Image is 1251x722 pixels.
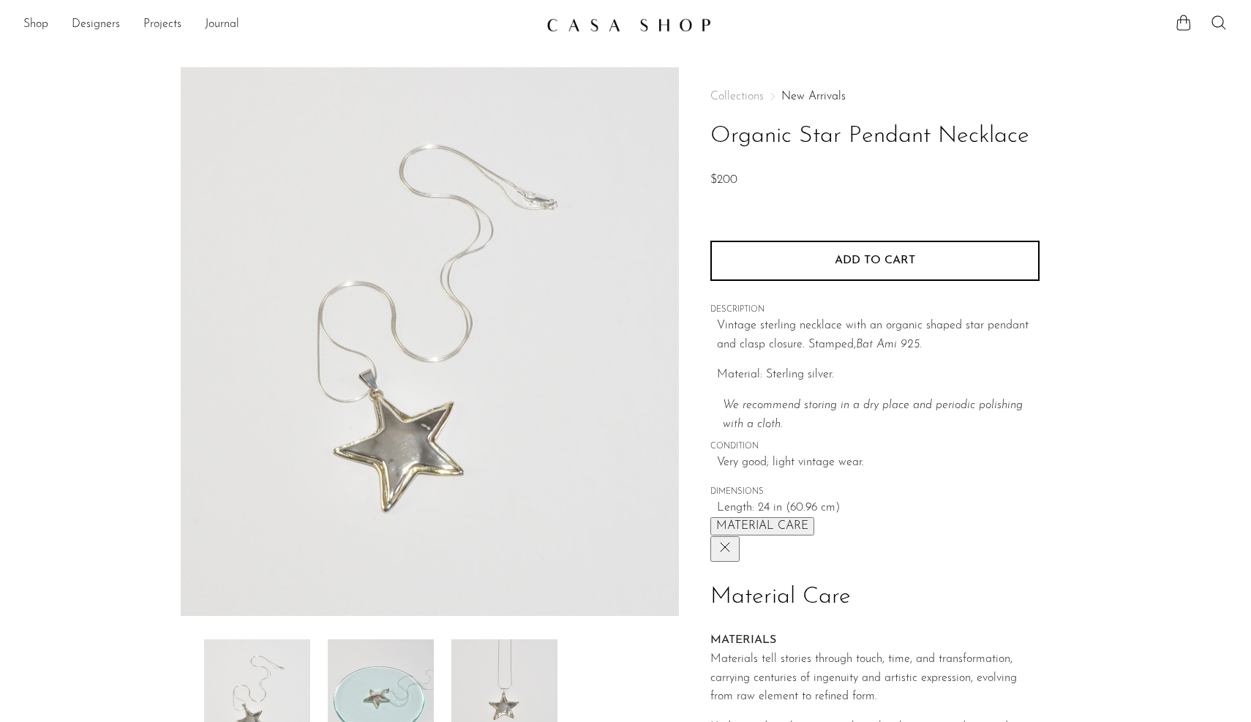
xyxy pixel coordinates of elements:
[856,339,922,350] em: Bat Ami 925.
[710,241,1040,280] button: Add to cart
[143,15,181,34] a: Projects
[23,15,48,34] a: Shop
[710,440,1040,454] span: CONDITION
[710,517,814,535] button: MATERIAL CARE
[717,366,1040,385] p: Material: Sterling silver.
[717,499,1040,518] span: Length: 24 in (60.96 cm)
[710,91,1040,102] nav: Breadcrumbs
[710,634,776,646] strong: MATERIALS
[710,91,764,102] span: Collections
[710,579,1040,616] h1: Material Care
[717,317,1040,354] p: Vintage sterling necklace with an organic shaped star pendant and clasp closure. Stamped,
[710,304,1040,317] span: DESCRIPTION
[710,486,1040,499] span: DIMENSIONS
[23,12,535,37] ul: NEW HEADER MENU
[181,67,679,616] img: Organic Star Pendant Necklace
[710,653,1017,702] span: Materials tell stories through touch, time, and transformation, carrying centuries of ingenuity a...
[710,536,740,562] button: Close
[72,15,120,34] a: Designers
[835,255,915,266] span: Add to cart
[710,118,1040,155] h1: Organic Star Pendant Necklace
[205,15,239,34] a: Journal
[723,399,1023,430] i: We recommend storing in a dry place and periodic polishing with a cloth.
[710,174,737,186] span: $200
[23,12,535,37] nav: Desktop navigation
[781,91,846,102] a: New Arrivals
[717,454,1040,473] span: Very good; light vintage wear.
